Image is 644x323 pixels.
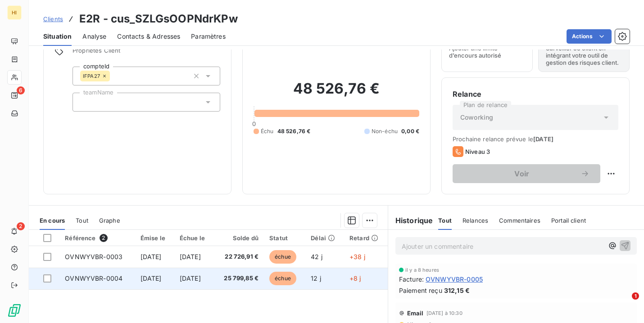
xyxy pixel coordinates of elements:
[372,127,398,135] span: Non-échu
[17,222,25,230] span: 2
[349,234,382,242] div: Retard
[349,253,365,260] span: +38 j
[82,32,106,41] span: Analyse
[388,215,433,226] h6: Historique
[613,292,635,314] iframe: Intercom live chat
[567,29,612,44] button: Actions
[219,234,259,242] div: Solde dû
[191,32,226,41] span: Paramètres
[219,274,259,283] span: 25 799,85 €
[311,274,321,282] span: 12 j
[73,47,220,59] span: Propriétés Client
[551,217,586,224] span: Portail client
[632,292,639,300] span: 1
[43,14,63,23] a: Clients
[465,148,490,155] span: Niveau 3
[40,217,65,224] span: En cours
[269,250,296,264] span: échue
[407,310,424,317] span: Email
[65,234,129,242] div: Référence
[399,274,424,284] span: Facture :
[453,135,618,143] span: Prochaine relance prévue le
[449,45,525,59] span: Ajouter une limite d’encours autorisé
[533,135,553,143] span: [DATE]
[463,217,488,224] span: Relances
[254,80,419,107] h2: 48 526,76 €
[426,310,463,316] span: [DATE] à 10:30
[141,234,169,242] div: Émise le
[269,234,300,242] div: Statut
[349,274,361,282] span: +8 j
[117,32,180,41] span: Contacts & Adresses
[269,272,296,285] span: échue
[7,5,22,20] div: HI
[17,86,25,94] span: 6
[43,32,72,41] span: Situation
[261,127,274,135] span: Échu
[438,217,452,224] span: Tout
[180,253,201,260] span: [DATE]
[311,234,339,242] div: Délai
[453,164,600,183] button: Voir
[444,286,470,295] span: 312,15 €
[460,113,493,122] span: Coworking
[311,253,322,260] span: 42 j
[99,217,120,224] span: Graphe
[405,267,439,273] span: il y a 8 heures
[277,127,311,135] span: 48 526,76 €
[180,234,209,242] div: Échue le
[83,73,100,79] span: IFPA27
[219,252,259,261] span: 22 726,91 €
[499,217,540,224] span: Commentaires
[76,217,88,224] span: Tout
[7,303,22,318] img: Logo LeanPay
[399,286,442,295] span: Paiement reçu
[65,274,122,282] span: OVNWYVBR-0004
[252,120,256,127] span: 0
[110,72,117,80] input: Ajouter une valeur
[453,89,618,99] h6: Relance
[79,11,238,27] h3: E2R - cus_SZLGsOOPNdrKPw
[65,253,122,260] span: OVNWYVBR-0003
[43,15,63,22] span: Clients
[426,274,483,284] span: OVNWYVBR-0005
[141,253,162,260] span: [DATE]
[401,127,419,135] span: 0,00 €
[463,170,581,177] span: Voir
[80,98,87,106] input: Ajouter une valeur
[100,234,108,242] span: 2
[141,274,162,282] span: [DATE]
[180,274,201,282] span: [DATE]
[546,45,622,66] span: Surveiller ce client en intégrant votre outil de gestion des risques client.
